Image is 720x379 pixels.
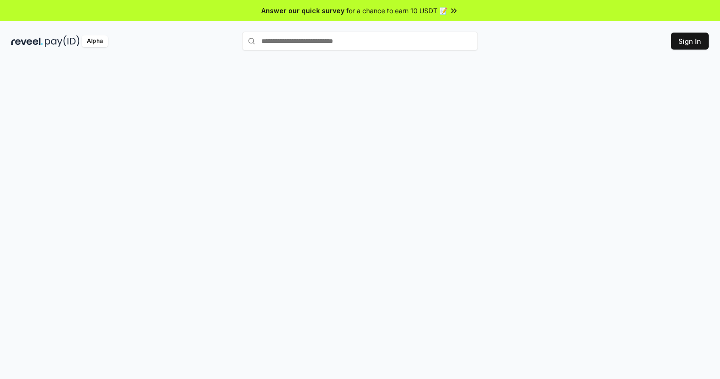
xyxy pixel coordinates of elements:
button: Sign In [671,33,709,50]
img: pay_id [45,35,80,47]
div: Alpha [82,35,108,47]
img: reveel_dark [11,35,43,47]
span: Answer our quick survey [261,6,344,16]
span: for a chance to earn 10 USDT 📝 [346,6,447,16]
